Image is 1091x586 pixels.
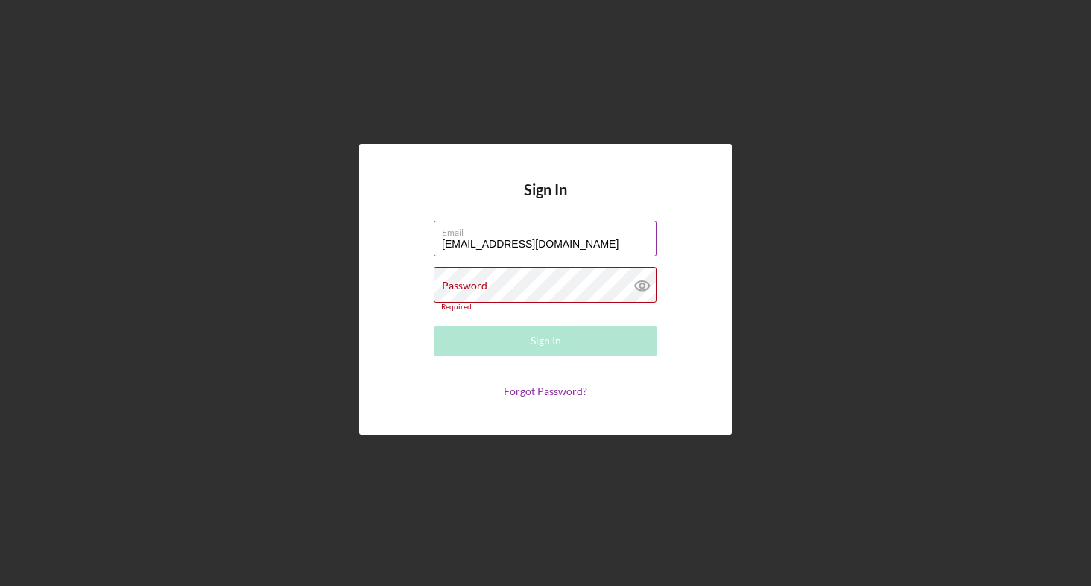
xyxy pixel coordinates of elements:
div: Required [434,303,657,312]
div: Sign In [531,326,561,356]
button: Sign In [434,326,657,356]
label: Password [442,280,487,292]
h4: Sign In [524,181,567,221]
a: Forgot Password? [504,385,587,397]
label: Email [442,221,657,238]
